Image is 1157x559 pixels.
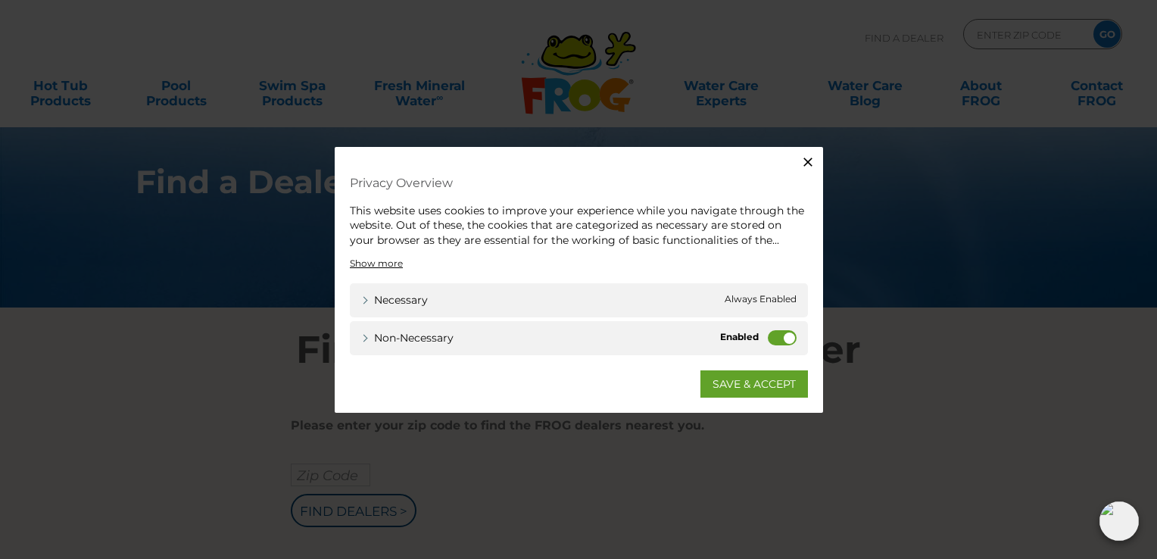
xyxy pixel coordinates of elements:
span: Always Enabled [725,292,797,308]
a: Necessary [361,292,428,308]
img: openIcon [1099,501,1139,541]
a: Non-necessary [361,330,454,346]
a: SAVE & ACCEPT [700,370,808,398]
h4: Privacy Overview [350,169,808,195]
a: Show more [350,257,403,270]
div: This website uses cookies to improve your experience while you navigate through the website. Out ... [350,203,808,248]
